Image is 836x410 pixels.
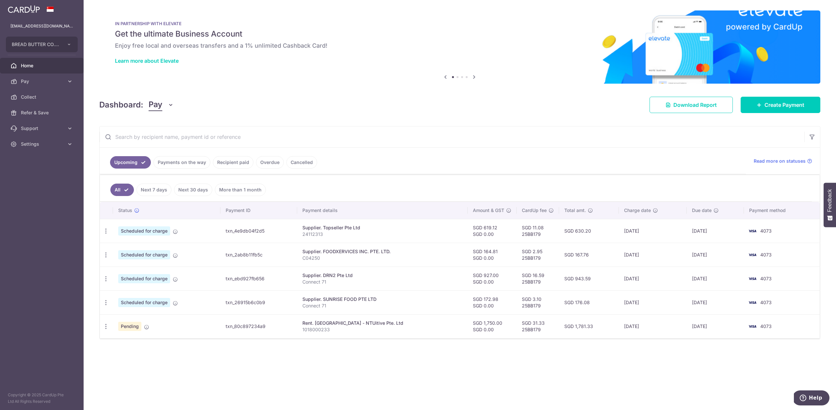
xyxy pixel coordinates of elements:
a: Upcoming [110,156,151,169]
p: IN PARTNERSHIP WITH ELEVATE [115,21,805,26]
span: Scheduled for charge [118,250,170,259]
td: [DATE] [687,219,744,243]
td: txn_ebd927fb656 [220,267,297,290]
img: Bank Card [746,227,759,235]
td: txn_26915b6c0b9 [220,290,297,314]
td: [DATE] [619,243,687,267]
span: Total amt. [564,207,586,214]
td: SGD 630.20 [559,219,619,243]
span: 4073 [760,228,772,234]
span: CardUp fee [522,207,547,214]
span: Scheduled for charge [118,298,170,307]
th: Payment details [297,202,467,219]
td: [DATE] [619,290,687,314]
td: SGD 11.08 25BB179 [517,219,559,243]
td: SGD 927.00 SGD 0.00 [468,267,517,290]
span: Download Report [673,101,717,109]
iframe: Opens a widget where you can find more information [794,390,829,407]
p: Connect 71 [302,279,462,285]
a: Overdue [256,156,284,169]
span: Home [21,62,64,69]
span: Scheduled for charge [118,226,170,236]
a: Recipient paid [213,156,253,169]
span: 4073 [760,300,772,305]
td: SGD 31.33 25BB179 [517,314,559,338]
td: SGD 172.98 SGD 0.00 [468,290,517,314]
a: Cancelled [286,156,317,169]
td: SGD 943.59 [559,267,619,290]
span: Pay [149,99,162,111]
span: Pay [21,78,64,85]
img: Renovation banner [99,10,820,84]
td: txn_80c897234a9 [220,314,297,338]
span: Create Payment [764,101,804,109]
h6: Enjoy free local and overseas transfers and a 1% unlimited Cashback Card! [115,42,805,50]
span: Pending [118,322,141,331]
td: SGD 619.12 SGD 0.00 [468,219,517,243]
span: 4073 [760,252,772,257]
div: Rent. [GEOGRAPHIC_DATA] - NTUitive Pte. Ltd [302,320,462,326]
span: Amount & GST [473,207,504,214]
td: [DATE] [619,219,687,243]
td: [DATE] [687,243,744,267]
p: 24112313 [302,231,462,238]
td: SGD 164.81 SGD 0.00 [468,243,517,267]
a: More than 1 month [215,184,266,196]
a: Download Report [650,97,733,113]
button: Pay [149,99,174,111]
td: txn_2ab8b11fb5c [220,243,297,267]
div: Supplier. SUNRISE FOOD PTE LTD [302,296,462,303]
th: Payment method [744,202,820,219]
span: BREAD BUTTER CO. PRIVATE LIMITED [12,41,60,48]
a: Read more on statuses [754,158,812,164]
span: Refer & Save [21,109,64,116]
span: Status [118,207,132,214]
p: Connect 71 [302,303,462,309]
input: Search by recipient name, payment id or reference [100,126,804,147]
h4: Dashboard: [99,99,143,111]
img: Bank Card [746,322,759,330]
th: Payment ID [220,202,297,219]
span: Settings [21,141,64,147]
td: SGD 16.59 25BB179 [517,267,559,290]
p: C04250 [302,255,462,261]
span: 4073 [760,276,772,281]
img: Bank Card [746,299,759,306]
span: 4073 [760,323,772,329]
a: Next 30 days [174,184,212,196]
span: Charge date [624,207,651,214]
span: Read more on statuses [754,158,806,164]
p: 1018000233 [302,326,462,333]
td: txn_4e9db04f2d5 [220,219,297,243]
a: Learn more about Elevate [115,57,179,64]
span: Due date [692,207,712,214]
a: Next 7 days [137,184,171,196]
td: SGD 167.76 [559,243,619,267]
td: SGD 176.08 [559,290,619,314]
td: SGD 2.95 25BB179 [517,243,559,267]
td: [DATE] [619,314,687,338]
a: Payments on the way [153,156,210,169]
button: BREAD BUTTER CO. PRIVATE LIMITED [6,37,78,52]
a: All [110,184,134,196]
div: Supplier. DRN2 Pte Ltd [302,272,462,279]
td: [DATE] [619,267,687,290]
img: Bank Card [746,275,759,283]
img: Bank Card [746,251,759,259]
td: SGD 3.10 25BB179 [517,290,559,314]
div: Supplier. Topseller Pte Ltd [302,224,462,231]
span: Feedback [827,189,833,212]
a: Create Payment [741,97,820,113]
td: [DATE] [687,290,744,314]
td: SGD 1,750.00 SGD 0.00 [468,314,517,338]
img: CardUp [8,5,40,13]
span: Collect [21,94,64,100]
p: [EMAIL_ADDRESS][DOMAIN_NAME] [10,23,73,29]
td: [DATE] [687,267,744,290]
div: Supplier. FOODXERVICES INC. PTE. LTD. [302,248,462,255]
span: Support [21,125,64,132]
button: Feedback - Show survey [824,183,836,227]
span: Scheduled for charge [118,274,170,283]
td: [DATE] [687,314,744,338]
